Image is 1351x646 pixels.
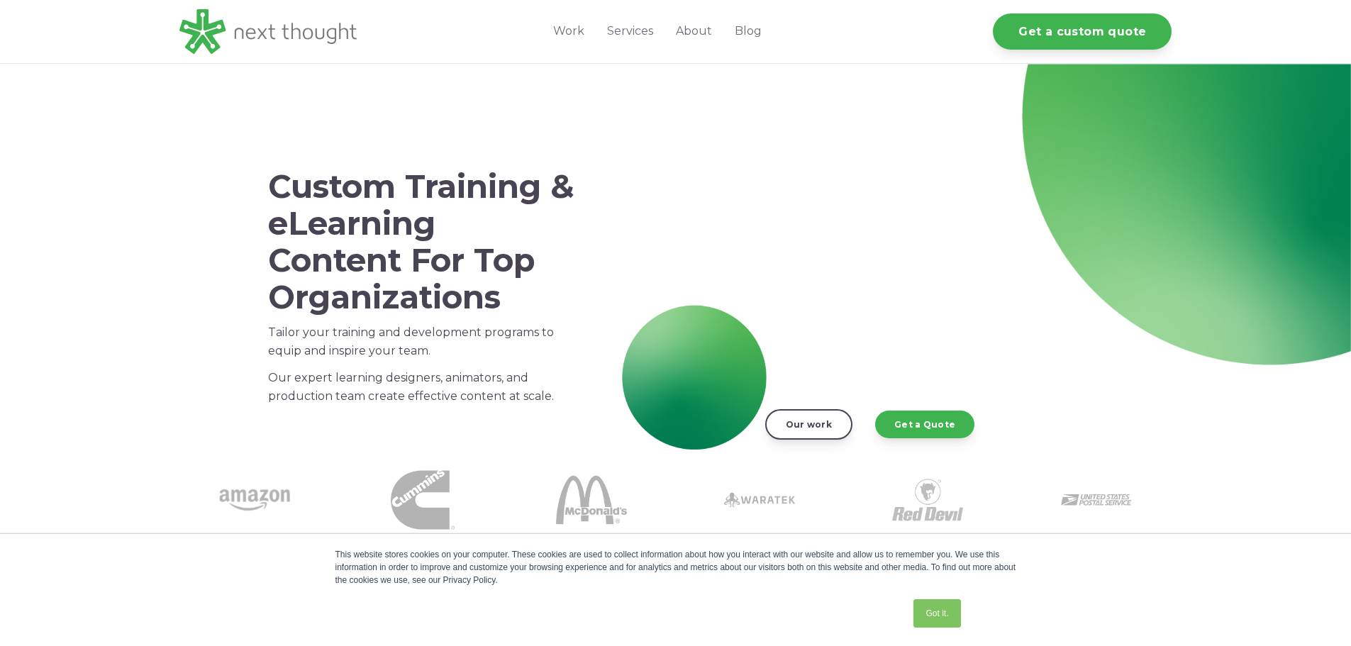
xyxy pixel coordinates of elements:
a: Get a custom quote [993,13,1172,50]
p: Our expert learning designers, animators, and production team create effective content at scale. [268,369,574,406]
img: LG - NextThought Logo [179,9,357,54]
iframe: NextThought Reel [652,156,1078,396]
p: Tailor your training and development programs to equip and inspire your team. [268,323,574,360]
img: Waratek logo [724,464,795,535]
h1: Custom Training & eLearning Content For Top Organizations [268,168,574,315]
img: Red Devil [892,464,963,535]
img: USPS [1061,464,1132,535]
img: McDonalds 1 [556,464,627,535]
img: amazon-1 [219,464,290,535]
div: This website stores cookies on your computer. These cookies are used to collect information about... [335,548,1016,586]
a: Our work [765,409,852,439]
img: Cummins [391,468,455,532]
a: Got it. [913,599,960,628]
a: Get a Quote [875,411,974,438]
